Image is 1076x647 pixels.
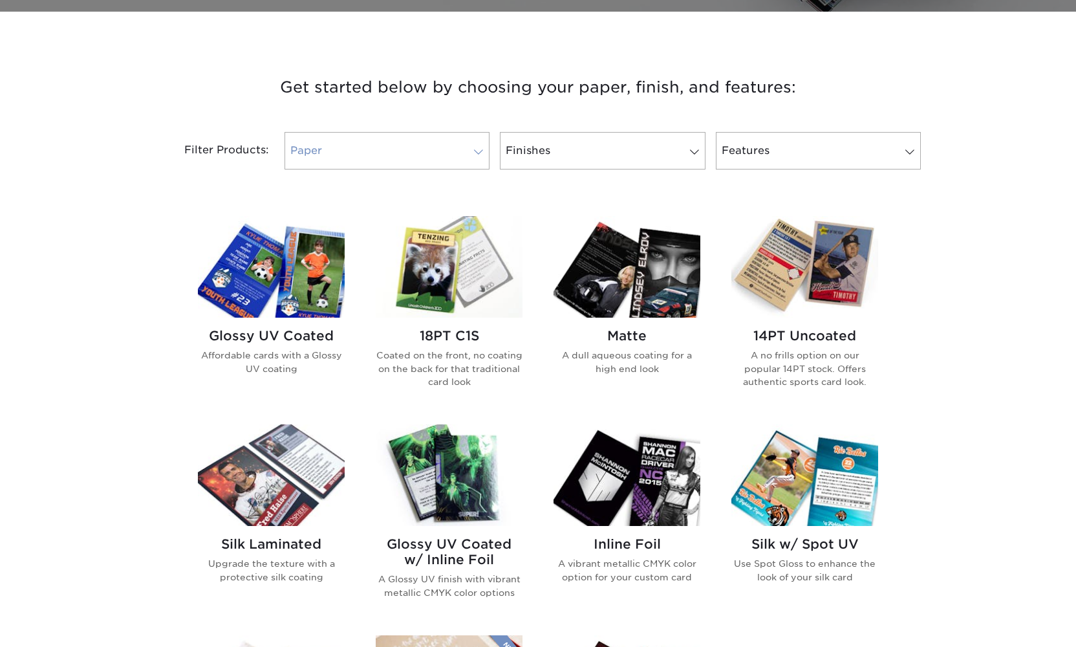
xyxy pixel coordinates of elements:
h2: Silk Laminated [198,536,345,552]
p: A Glossy UV finish with vibrant metallic CMYK color options [376,573,522,599]
img: Matte Trading Cards [554,216,700,318]
img: 18PT C1S Trading Cards [376,216,522,318]
h3: Get started below by choosing your paper, finish, and features: [160,58,916,116]
p: A no frills option on our popular 14PT stock. Offers authentic sports card look. [731,349,878,388]
p: Use Spot Gloss to enhance the look of your silk card [731,557,878,584]
iframe: Google Customer Reviews [3,608,110,642]
img: Silk w/ Spot UV Trading Cards [731,424,878,526]
a: Silk Laminated Trading Cards Silk Laminated Upgrade the texture with a protective silk coating [198,424,345,620]
a: Finishes [500,132,705,170]
h2: Glossy UV Coated [198,328,345,344]
h2: Silk w/ Spot UV [731,536,878,552]
h2: Inline Foil [554,536,700,552]
p: A vibrant metallic CMYK color option for your custom card [554,557,700,584]
a: 18PT C1S Trading Cards 18PT C1S Coated on the front, no coating on the back for that traditional ... [376,216,522,409]
a: Glossy UV Coated Trading Cards Glossy UV Coated Affordable cards with a Glossy UV coating [198,216,345,409]
a: Glossy UV Coated w/ Inline Foil Trading Cards Glossy UV Coated w/ Inline Foil A Glossy UV finish ... [376,424,522,620]
img: 14PT Uncoated Trading Cards [731,216,878,318]
h2: 14PT Uncoated [731,328,878,344]
img: Inline Foil Trading Cards [554,424,700,526]
p: Affordable cards with a Glossy UV coating [198,349,345,375]
p: Coated on the front, no coating on the back for that traditional card look [376,349,522,388]
h2: Matte [554,328,700,344]
h2: Glossy UV Coated w/ Inline Foil [376,536,522,567]
img: Silk Laminated Trading Cards [198,424,345,526]
p: Upgrade the texture with a protective silk coating [198,557,345,584]
a: 14PT Uncoated Trading Cards 14PT Uncoated A no frills option on our popular 14PT stock. Offers au... [731,216,878,409]
a: Paper [285,132,490,170]
a: Features [716,132,921,170]
img: Glossy UV Coated w/ Inline Foil Trading Cards [376,424,522,526]
a: Silk w/ Spot UV Trading Cards Silk w/ Spot UV Use Spot Gloss to enhance the look of your silk card [731,424,878,620]
a: Matte Trading Cards Matte A dull aqueous coating for a high end look [554,216,700,409]
a: Inline Foil Trading Cards Inline Foil A vibrant metallic CMYK color option for your custom card [554,424,700,620]
img: Glossy UV Coated Trading Cards [198,216,345,318]
div: Filter Products: [150,132,279,170]
p: A dull aqueous coating for a high end look [554,349,700,375]
h2: 18PT C1S [376,328,522,344]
